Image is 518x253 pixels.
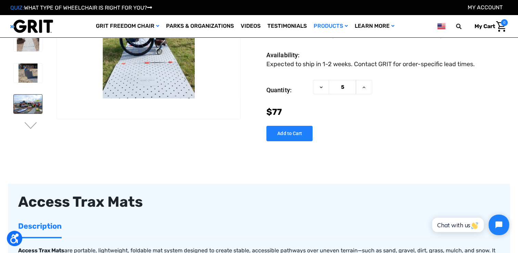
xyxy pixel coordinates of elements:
dt: Availability: [266,50,309,59]
a: Learn More [351,15,397,37]
img: Access Trax Mats [14,63,42,83]
a: Cart with 0 items [469,19,508,34]
a: Products [310,15,351,37]
img: us.png [437,22,445,31]
a: Testimonials [264,15,310,37]
img: Access Trax Mats [14,95,42,114]
span: My Cart [475,23,495,29]
a: Account [468,4,503,11]
a: Description [18,215,62,237]
a: GRIT Freedom Chair [92,15,163,37]
img: Access Trax Mats [14,33,42,52]
label: Quantity: [266,80,309,100]
a: Videos [237,15,264,37]
span: 0 [501,19,508,26]
span: QUIZ: [10,4,24,11]
div: Access Trax Mats [18,194,500,210]
button: Go to slide 2 of 6 [24,122,38,130]
iframe: Tidio Chat [425,209,515,241]
a: Parks & Organizations [163,15,237,37]
span: $77 [266,107,282,117]
dd: Expected to ship in 1-2 weeks. Contact GRIT for order-specific lead times. [266,59,475,69]
input: Search [459,19,469,34]
a: QUIZ:WHAT TYPE OF WHEELCHAIR IS RIGHT FOR YOU? [10,4,152,11]
img: Cart [496,21,506,32]
img: GRIT All-Terrain Wheelchair and Mobility Equipment [10,19,53,33]
input: Add to Cart [266,126,313,141]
